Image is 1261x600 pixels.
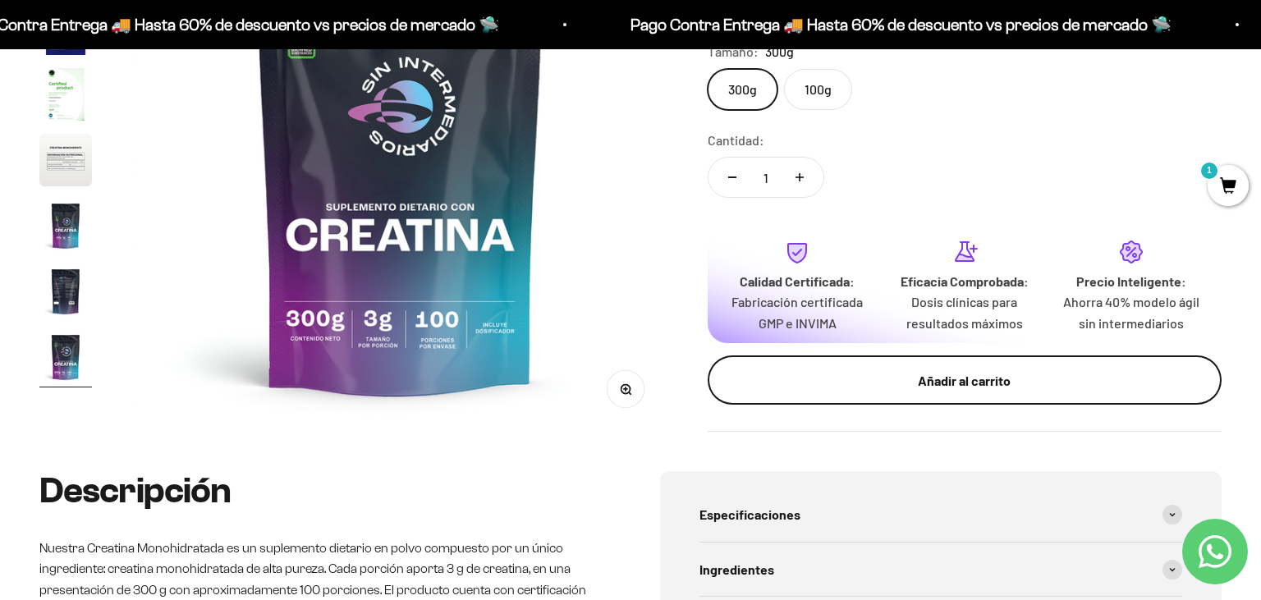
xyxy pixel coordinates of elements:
[39,134,92,186] img: Creatina Monohidrato
[699,488,1182,542] summary: Especificaciones
[39,265,92,318] img: Creatina Monohidrato
[39,471,601,511] h2: Descripción
[39,68,92,126] button: Ir al artículo 5
[39,199,92,257] button: Ir al artículo 7
[708,130,764,151] label: Cantidad:
[39,331,92,383] img: Creatina Monohidrato
[1199,161,1219,181] mark: 1
[1076,273,1186,289] strong: Precio Inteligente:
[610,11,1151,38] p: Pago Contra Entrega 🚚 Hasta 60% de descuento vs precios de mercado 🛸
[901,273,1029,289] strong: Eficacia Comprobada:
[699,543,1182,597] summary: Ingredientes
[699,559,774,580] span: Ingredientes
[1208,178,1249,196] a: 1
[39,134,92,191] button: Ir al artículo 6
[708,355,1222,405] button: Añadir al carrito
[776,158,823,197] button: Aumentar cantidad
[708,41,759,62] legend: Tamaño:
[39,68,92,121] img: Creatina Monohidrato
[894,291,1034,333] p: Dosis clínicas para resultados máximos
[39,331,92,388] button: Ir al artículo 9
[727,291,868,333] p: Fabricación certificada GMP e INVIMA
[1062,291,1202,333] p: Ahorra 40% modelo ágil sin intermediarios
[39,265,92,323] button: Ir al artículo 8
[740,273,855,289] strong: Calidad Certificada:
[741,370,1189,392] div: Añadir al carrito
[708,158,756,197] button: Reducir cantidad
[765,41,794,62] span: 300g
[699,504,800,525] span: Especificaciones
[39,199,92,252] img: Creatina Monohidrato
